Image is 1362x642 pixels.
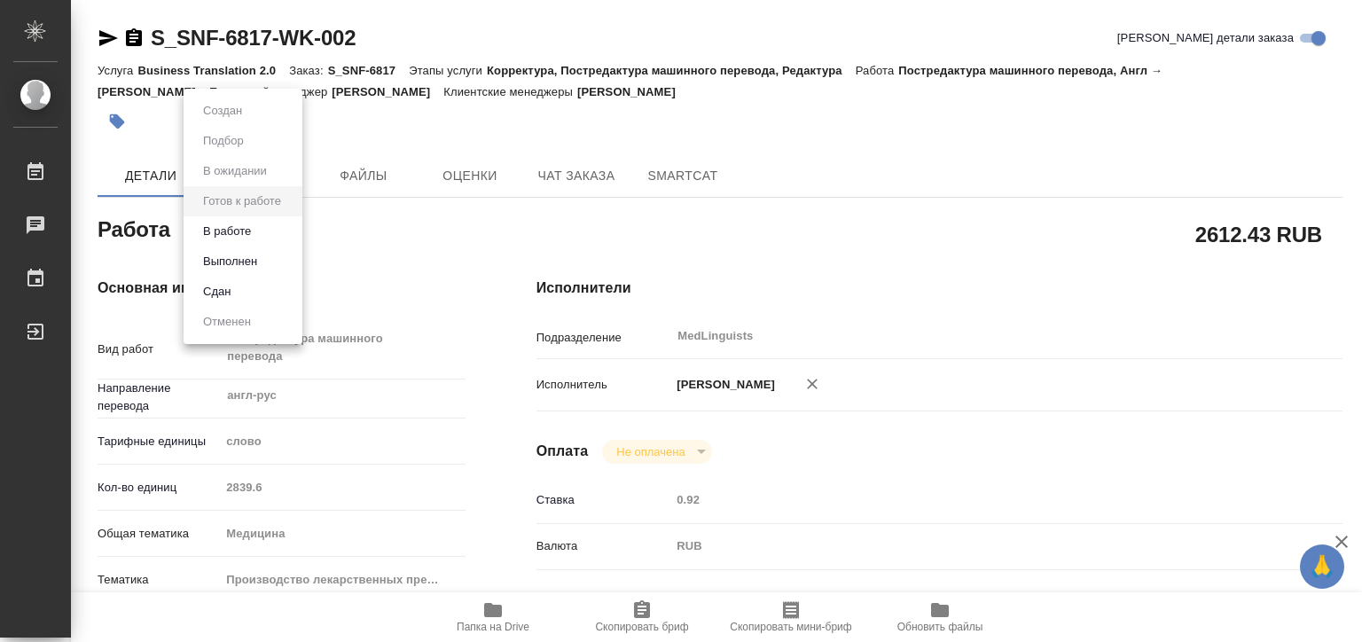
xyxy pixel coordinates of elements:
button: В работе [198,222,256,241]
button: В ожидании [198,161,272,181]
button: Сдан [198,282,236,301]
button: Выполнен [198,252,262,271]
button: Подбор [198,131,249,151]
button: Создан [198,101,247,121]
button: Готов к работе [198,192,286,211]
button: Отменен [198,312,256,332]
